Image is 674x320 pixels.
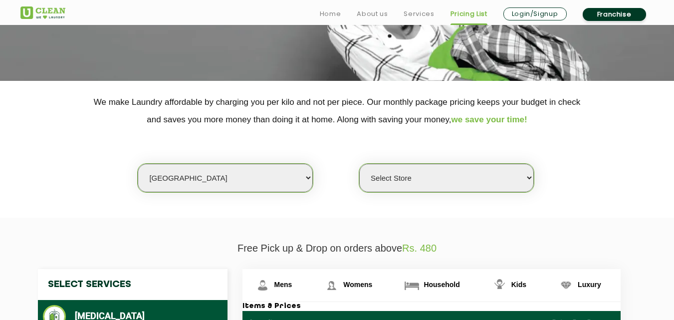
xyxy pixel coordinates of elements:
img: UClean Laundry and Dry Cleaning [20,6,65,19]
h3: Items & Prices [242,302,621,311]
span: Household [424,281,459,289]
a: Login/Signup [503,7,567,20]
img: Luxury [557,277,575,294]
span: Mens [274,281,292,289]
img: Household [403,277,421,294]
span: Kids [511,281,526,289]
img: Mens [254,277,271,294]
img: Kids [491,277,508,294]
a: Home [320,8,341,20]
img: Womens [323,277,340,294]
span: we save your time! [451,115,527,124]
a: Franchise [583,8,646,21]
a: About us [357,8,388,20]
p: Free Pick up & Drop on orders above [20,243,654,254]
h4: Select Services [38,269,227,300]
span: Luxury [578,281,601,289]
span: Womens [343,281,372,289]
a: Pricing List [450,8,487,20]
p: We make Laundry affordable by charging you per kilo and not per piece. Our monthly package pricin... [20,93,654,128]
span: Rs. 480 [402,243,437,254]
a: Services [404,8,434,20]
